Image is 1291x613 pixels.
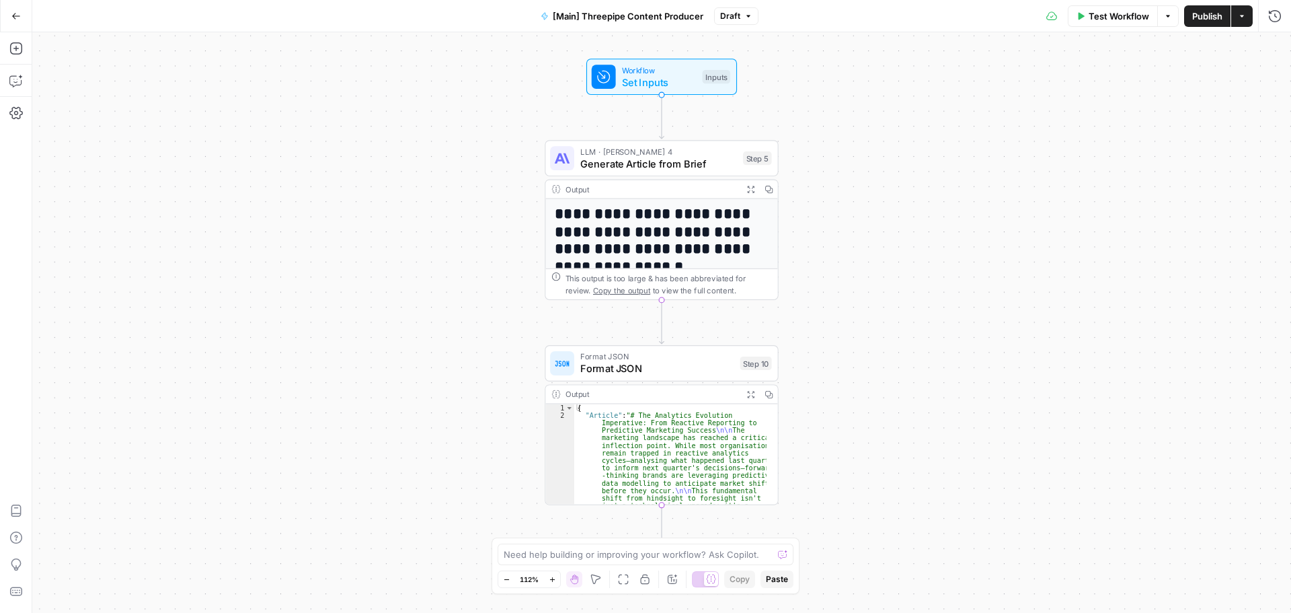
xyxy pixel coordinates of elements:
div: Inputs [703,70,730,83]
span: [Main] Threepipe Content Producer [553,9,703,23]
span: Copy the output [593,286,650,295]
button: Test Workflow [1068,5,1157,27]
span: Paste [766,573,788,585]
span: Toggle code folding, rows 1 through 3 [565,404,574,412]
span: LLM · [PERSON_NAME] 4 [580,145,737,157]
span: Test Workflow [1089,9,1149,23]
div: 1 [545,404,574,412]
div: Output [565,183,738,195]
span: Draft [720,10,740,22]
button: [Main] Threepipe Content Producer [533,5,711,27]
button: Paste [760,571,793,588]
div: This output is too large & has been abbreviated for review. to view the full content. [565,272,772,296]
span: Copy [730,573,750,585]
g: Edge from step_5 to step_10 [660,300,664,344]
span: Format JSON [580,361,734,376]
g: Edge from start to step_5 [660,95,664,139]
g: Edge from step_10 to end [660,505,664,549]
div: Output [565,388,738,400]
div: Step 5 [743,151,772,165]
span: Workflow [622,64,697,76]
div: WorkflowSet InputsInputs [545,59,778,95]
div: Format JSONFormat JSONStep 10Output{ "Article":"# The Analytics Evolution Imperative: From Reacti... [545,345,778,505]
span: Set Inputs [622,75,697,89]
button: Copy [724,571,755,588]
span: Format JSON [580,351,734,363]
button: Publish [1184,5,1230,27]
span: 112% [520,574,539,585]
span: Generate Article from Brief [580,156,737,171]
span: Publish [1192,9,1222,23]
div: Step 10 [740,357,772,370]
button: Draft [714,7,758,25]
